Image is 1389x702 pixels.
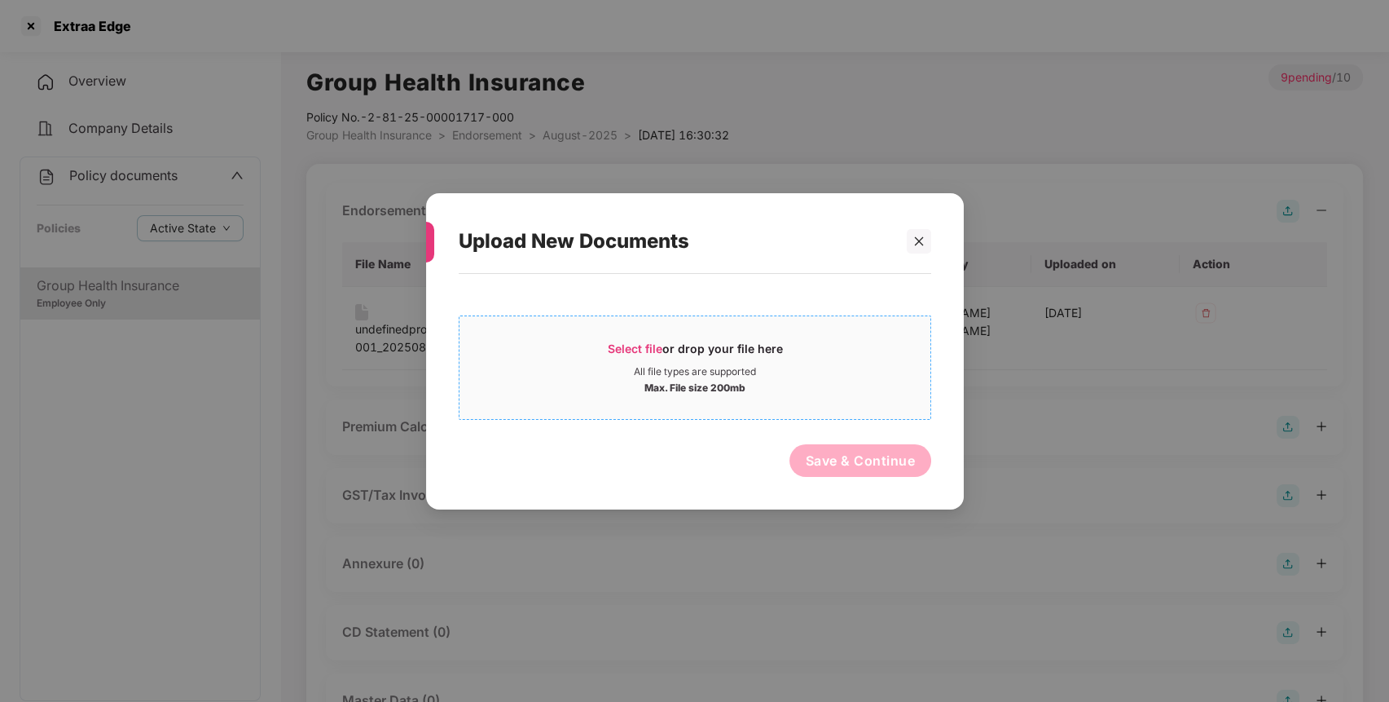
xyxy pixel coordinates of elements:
[459,210,892,273] div: Upload New Documents
[912,235,924,246] span: close
[644,377,745,394] div: Max. File size 200mb
[607,340,782,364] div: or drop your file here
[607,341,662,355] span: Select file
[459,328,930,406] span: Select fileor drop your file hereAll file types are supportedMax. File size 200mb
[789,444,931,476] button: Save & Continue
[634,364,756,377] div: All file types are supported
